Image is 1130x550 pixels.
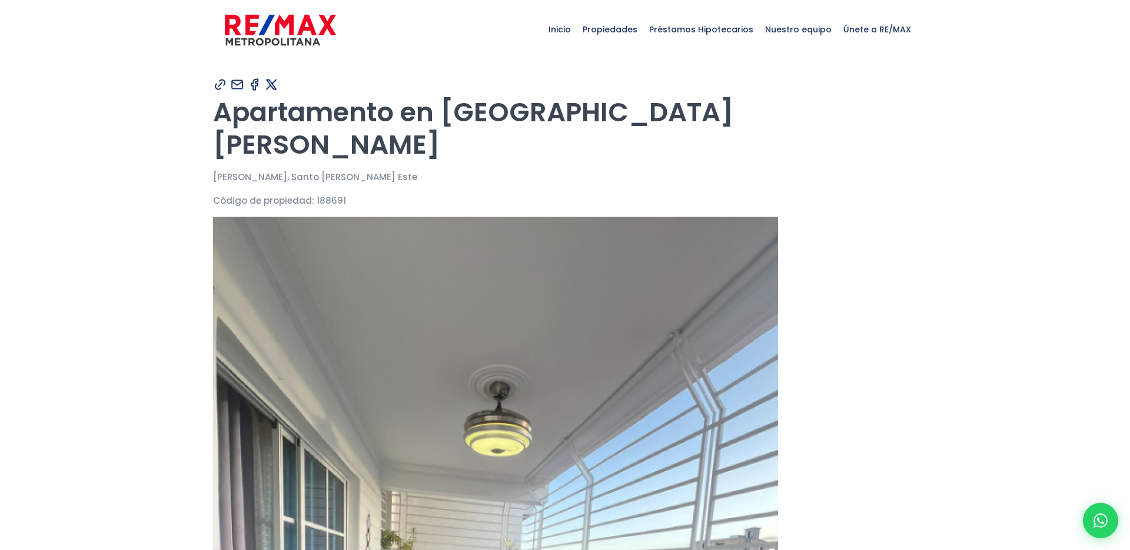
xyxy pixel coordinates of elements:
[543,12,577,47] span: Inicio
[264,77,279,92] img: Compartir
[213,170,917,184] p: [PERSON_NAME], Santo [PERSON_NAME] Este
[225,12,336,48] img: remax-metropolitana-logo
[213,96,917,161] h1: Apartamento en [GEOGRAPHIC_DATA][PERSON_NAME]
[577,12,643,47] span: Propiedades
[643,12,759,47] span: Préstamos Hipotecarios
[247,77,262,92] img: Compartir
[213,194,314,207] span: Código de propiedad:
[837,12,917,47] span: Únete a RE/MAX
[759,12,837,47] span: Nuestro equipo
[230,77,245,92] img: Compartir
[213,77,228,92] img: Compartir
[317,194,346,207] span: 188691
